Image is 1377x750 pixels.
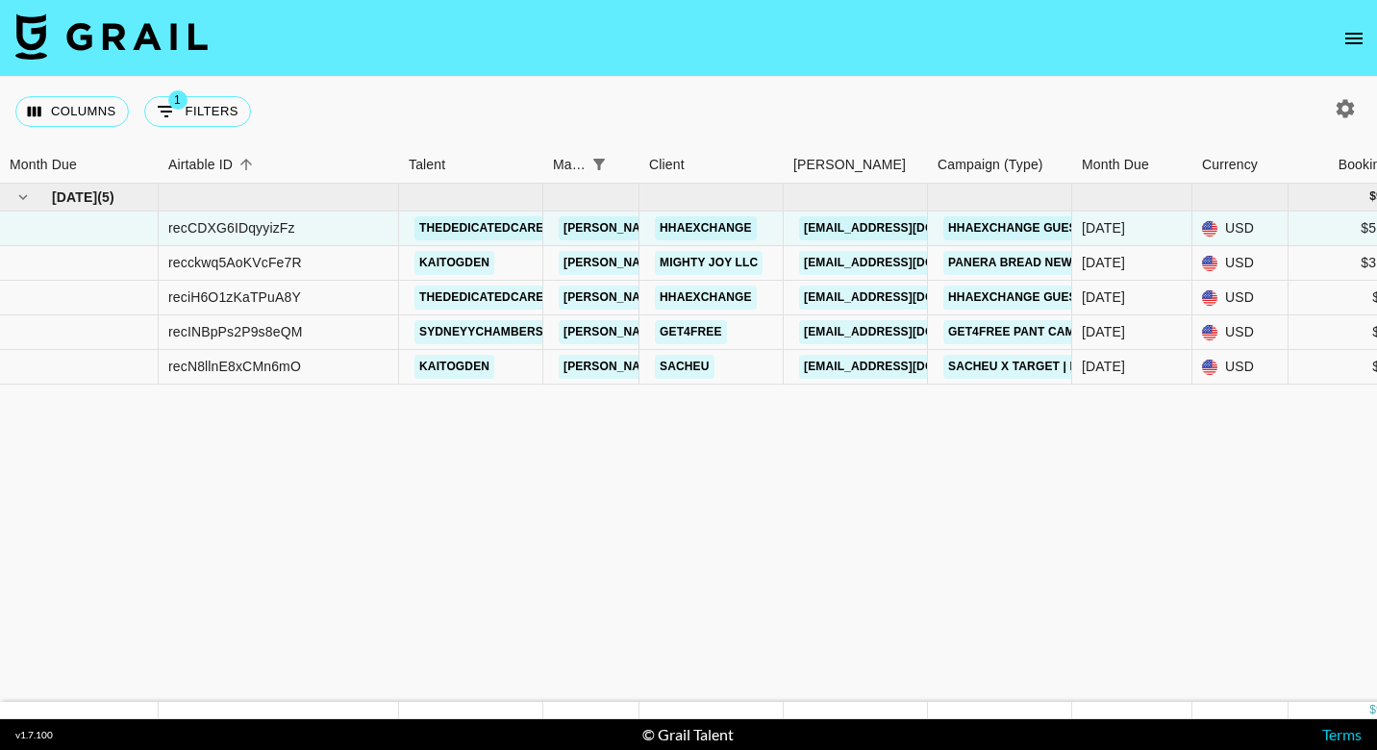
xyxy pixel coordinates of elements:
[642,725,734,744] div: © Grail Talent
[559,320,971,344] a: [PERSON_NAME][EMAIL_ADDRESS][PERSON_NAME][DOMAIN_NAME]
[168,90,188,110] span: 1
[168,253,302,272] div: recckwq5AoKVcFe7R
[409,146,445,184] div: Talent
[1082,357,1125,376] div: Sep '25
[168,357,301,376] div: recN8llnE8xCMn6mO
[1082,146,1149,184] div: Month Due
[655,355,714,379] a: Sacheu
[655,251,763,275] a: Mighty Joy LLC
[10,184,37,211] button: hide children
[414,286,586,310] a: thededicatedcaregiver
[1082,322,1125,341] div: Sep '25
[1082,287,1125,307] div: Sep '25
[655,216,757,240] a: Hhaexchange
[799,216,1014,240] a: [EMAIL_ADDRESS][DOMAIN_NAME]
[793,146,906,184] div: [PERSON_NAME]
[943,251,1313,275] a: Panera Bread New Cafe [GEOGRAPHIC_DATA] [US_STATE]
[159,146,399,184] div: Airtable ID
[1369,702,1376,718] div: $
[144,96,251,127] button: Show filters
[1192,246,1289,281] div: USD
[655,286,757,310] a: Hhaexchange
[784,146,928,184] div: Booker
[1192,146,1289,184] div: Currency
[15,96,129,127] button: Select columns
[799,286,1014,310] a: [EMAIL_ADDRESS][DOMAIN_NAME]
[655,320,727,344] a: Get4free
[52,187,97,207] span: [DATE]
[168,218,295,237] div: recCDXG6IDqyyizFz
[559,251,971,275] a: [PERSON_NAME][EMAIL_ADDRESS][PERSON_NAME][DOMAIN_NAME]
[1192,212,1289,246] div: USD
[799,355,1014,379] a: [EMAIL_ADDRESS][DOMAIN_NAME]
[168,322,303,341] div: recINBpPs2P9s8eQM
[414,251,494,275] a: kaitogden
[639,146,784,184] div: Client
[1192,315,1289,350] div: USD
[15,13,208,60] img: Grail Talent
[15,729,53,741] div: v 1.7.100
[559,216,971,240] a: [PERSON_NAME][EMAIL_ADDRESS][PERSON_NAME][DOMAIN_NAME]
[1369,188,1376,205] div: $
[168,146,233,184] div: Airtable ID
[943,320,1116,344] a: Get4Free Pant Campaign
[1082,253,1125,272] div: Sep '25
[399,146,543,184] div: Talent
[97,187,114,207] span: ( 5 )
[543,146,639,184] div: Manager
[586,151,613,178] div: 1 active filter
[1322,725,1362,743] a: Terms
[414,355,494,379] a: kaitogden
[559,355,971,379] a: [PERSON_NAME][EMAIL_ADDRESS][PERSON_NAME][DOMAIN_NAME]
[1192,281,1289,315] div: USD
[1202,146,1258,184] div: Currency
[1335,19,1373,58] button: open drawer
[938,146,1043,184] div: Campaign (Type)
[559,286,971,310] a: [PERSON_NAME][EMAIL_ADDRESS][PERSON_NAME][DOMAIN_NAME]
[943,286,1204,310] a: Hhaexchange Guest Speaking Events
[1072,146,1192,184] div: Month Due
[799,320,1014,344] a: [EMAIL_ADDRESS][DOMAIN_NAME]
[1082,218,1125,237] div: Sep '25
[649,146,685,184] div: Client
[943,355,1153,379] a: Sacheu x Target | Launch Box
[553,146,586,184] div: Manager
[943,216,1204,240] a: Hhaexchange Guest Speaking Events
[1192,350,1289,385] div: USD
[414,320,548,344] a: sydneyychambers
[168,287,301,307] div: reciH6O1zKaTPuA8Y
[233,151,260,178] button: Sort
[928,146,1072,184] div: Campaign (Type)
[586,151,613,178] button: Show filters
[799,251,1014,275] a: [EMAIL_ADDRESS][DOMAIN_NAME]
[613,151,639,178] button: Sort
[10,146,77,184] div: Month Due
[414,216,586,240] a: thededicatedcaregiver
